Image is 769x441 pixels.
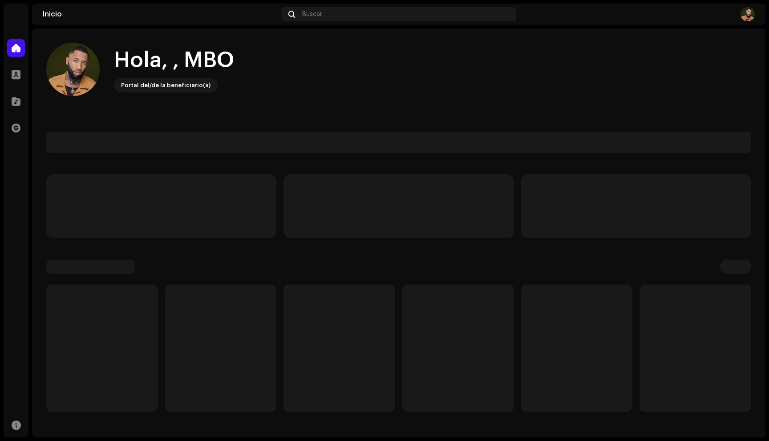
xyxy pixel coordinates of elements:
img: 96cdc585-7310-4c34-af6c-9340d0f2b243 [46,43,100,96]
div: Hola, , MBO [114,46,234,75]
img: 96cdc585-7310-4c34-af6c-9340d0f2b243 [741,7,755,21]
div: Inicio [43,11,278,18]
div: Portal del/de la beneficiario(a) [121,80,210,91]
span: Buscar [302,11,322,18]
